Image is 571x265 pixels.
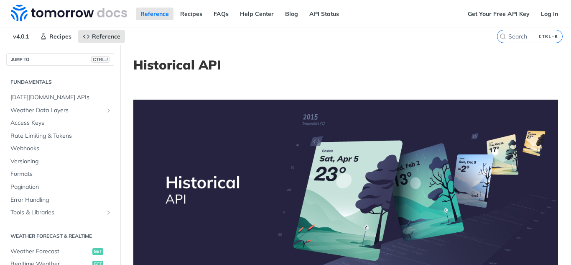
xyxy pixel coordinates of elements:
[91,56,110,63] span: CTRL-/
[92,248,103,255] span: get
[235,8,278,20] a: Help Center
[6,245,114,258] a: Weather Forecastget
[49,33,71,40] span: Recipes
[6,142,114,155] a: Webhooks
[6,206,114,219] a: Tools & LibrariesShow subpages for Tools & Libraries
[10,132,112,140] span: Rate Limiting & Tokens
[10,208,103,217] span: Tools & Libraries
[6,232,114,240] h2: Weather Forecast & realtime
[10,247,90,256] span: Weather Forecast
[209,8,233,20] a: FAQs
[133,57,558,72] h1: Historical API
[280,8,303,20] a: Blog
[105,107,112,114] button: Show subpages for Weather Data Layers
[6,117,114,129] a: Access Keys
[463,8,534,20] a: Get Your Free API Key
[176,8,207,20] a: Recipes
[11,5,127,21] img: Tomorrow.io Weather API Docs
[36,30,76,43] a: Recipes
[10,119,112,127] span: Access Keys
[10,157,112,166] span: Versioning
[305,8,344,20] a: API Status
[136,8,173,20] a: Reference
[6,53,114,66] button: JUMP TOCTRL-/
[105,209,112,216] button: Show subpages for Tools & Libraries
[10,196,112,204] span: Error Handling
[78,30,125,43] a: Reference
[10,170,112,178] span: Formats
[10,93,112,102] span: [DATE][DOMAIN_NAME] APIs
[10,183,112,191] span: Pagination
[6,194,114,206] a: Error Handling
[536,8,563,20] a: Log In
[10,106,103,115] span: Weather Data Layers
[10,144,112,153] span: Webhooks
[6,130,114,142] a: Rate Limiting & Tokens
[6,104,114,117] a: Weather Data LayersShow subpages for Weather Data Layers
[6,78,114,86] h2: Fundamentals
[8,30,33,43] span: v4.0.1
[6,155,114,168] a: Versioning
[500,33,506,40] svg: Search
[6,91,114,104] a: [DATE][DOMAIN_NAME] APIs
[6,168,114,180] a: Formats
[6,181,114,193] a: Pagination
[537,32,560,41] kbd: CTRL-K
[92,33,120,40] span: Reference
